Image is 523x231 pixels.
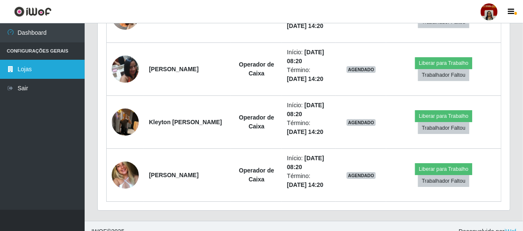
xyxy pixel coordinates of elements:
strong: Operador de Caixa [239,167,274,183]
li: Início: [287,48,330,66]
time: [DATE] 14:20 [287,75,323,82]
li: Início: [287,154,330,172]
button: Trabalhador Faltou [418,175,469,187]
button: Liberar para Trabalho [415,57,472,69]
time: [DATE] 08:20 [287,102,324,117]
li: Término: [287,66,330,83]
li: Início: [287,101,330,119]
span: AGENDADO [347,172,376,179]
li: Término: [287,172,330,189]
strong: Operador de Caixa [239,61,274,77]
strong: [PERSON_NAME] [149,66,198,72]
span: AGENDADO [347,119,376,126]
time: [DATE] 14:20 [287,181,323,188]
li: Término: [287,119,330,136]
button: Liberar para Trabalho [415,110,472,122]
img: 1758248889896.jpeg [112,157,139,193]
img: CoreUI Logo [14,6,52,17]
span: AGENDADO [347,66,376,73]
img: 1755038431803.jpeg [112,104,139,140]
button: Trabalhador Faltou [418,122,469,134]
strong: Operador de Caixa [239,114,274,130]
time: [DATE] 08:20 [287,155,324,170]
time: [DATE] 14:20 [287,128,323,135]
time: [DATE] 08:20 [287,49,324,64]
button: Trabalhador Faltou [418,69,469,81]
button: Liberar para Trabalho [415,163,472,175]
strong: Kleyton [PERSON_NAME] [149,119,222,125]
time: [DATE] 14:20 [287,22,323,29]
strong: [PERSON_NAME] [149,172,198,178]
img: 1716827942776.jpeg [112,51,139,87]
